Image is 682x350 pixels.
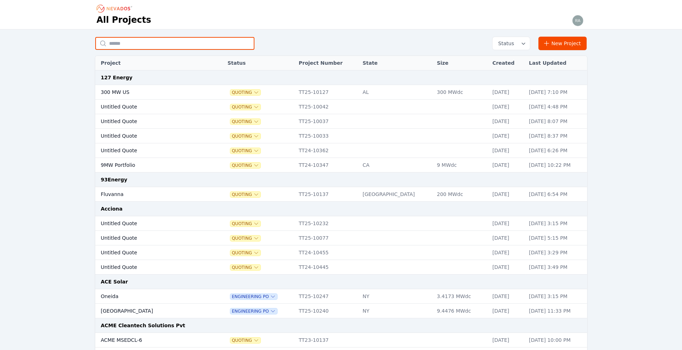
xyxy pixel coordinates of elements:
td: Acciona [95,202,587,216]
tr: Untitled QuoteQuotingTT24-10445[DATE][DATE] 3:49 PM [95,260,587,275]
button: Quoting [230,192,261,197]
td: [DATE] [489,245,526,260]
h1: All Projects [97,14,151,26]
td: Fluvanna [95,187,206,202]
span: Quoting [230,104,261,110]
td: TT24-10445 [295,260,359,275]
button: Quoting [230,338,261,343]
button: Quoting [230,163,261,168]
button: Quoting [230,250,261,256]
td: [DATE] [489,100,526,114]
td: TT25-10240 [295,304,359,318]
tr: Untitled QuoteQuotingTT24-10455[DATE][DATE] 3:29 PM [95,245,587,260]
td: [DATE] [489,187,526,202]
button: Quoting [230,133,261,139]
td: 300 MW US [95,85,206,100]
td: [DATE] [489,333,526,348]
tr: Untitled QuoteQuotingTT25-10033[DATE][DATE] 8:37 PM [95,129,587,143]
tr: Untitled QuoteQuotingTT25-10232[DATE][DATE] 3:15 PM [95,216,587,231]
td: [DATE] [489,260,526,275]
button: Quoting [230,148,261,154]
td: TT24-10455 [295,245,359,260]
span: Status [495,40,514,47]
td: [DATE] 6:26 PM [526,143,587,158]
tr: FluvannaQuotingTT25-10137[GEOGRAPHIC_DATA]200 MWdc[DATE][DATE] 6:54 PM [95,187,587,202]
span: Quoting [230,235,261,241]
span: Quoting [230,119,261,124]
td: 300 MWdc [433,85,489,100]
td: NY [359,304,433,318]
tr: Untitled QuoteQuotingTT24-10362[DATE][DATE] 6:26 PM [95,143,587,158]
button: Engineering PO [230,294,277,299]
td: [DATE] 3:29 PM [526,245,587,260]
tr: Untitled QuoteQuotingTT25-10037[DATE][DATE] 8:07 PM [95,114,587,129]
tr: OneidaEngineering POTT25-10247NY3.4173 MWdc[DATE][DATE] 3:15 PM [95,289,587,304]
td: [DATE] [489,158,526,173]
td: TT25-10127 [295,85,359,100]
td: Untitled Quote [95,143,206,158]
th: Project Number [295,56,359,70]
td: 200 MWdc [433,187,489,202]
td: 9 MWdc [433,158,489,173]
td: TT23-10137 [295,333,359,348]
td: ACME MSEDCL-6 [95,333,206,348]
td: AL [359,85,433,100]
td: Untitled Quote [95,260,206,275]
td: 3.4173 MWdc [433,289,489,304]
td: [GEOGRAPHIC_DATA] [95,304,206,318]
td: [DATE] 3:15 PM [526,289,587,304]
td: 9.4476 MWdc [433,304,489,318]
td: [DATE] 6:54 PM [526,187,587,202]
tr: Untitled QuoteQuotingTT25-10042[DATE][DATE] 4:48 PM [95,100,587,114]
td: 9MW Portfolio [95,158,206,173]
td: [DATE] 3:49 PM [526,260,587,275]
button: Engineering PO [230,308,277,314]
td: Untitled Quote [95,216,206,231]
td: TT24-10347 [295,158,359,173]
td: TT25-10247 [295,289,359,304]
td: [DATE] 11:33 PM [526,304,587,318]
td: Untitled Quote [95,231,206,245]
tr: 300 MW USQuotingTT25-10127AL300 MWdc[DATE][DATE] 7:10 PM [95,85,587,100]
tr: ACME MSEDCL-6QuotingTT23-10137[DATE][DATE] 10:00 PM [95,333,587,348]
td: [DATE] 7:10 PM [526,85,587,100]
td: [DATE] [489,85,526,100]
span: Quoting [230,221,261,227]
td: [DATE] 10:22 PM [526,158,587,173]
nav: Breadcrumb [97,3,134,14]
td: ACE Solar [95,275,587,289]
td: [DATE] [489,216,526,231]
td: TT25-10033 [295,129,359,143]
th: Project [95,56,206,70]
button: Status [493,37,530,50]
td: TT25-10077 [295,231,359,245]
a: New Project [538,37,587,50]
td: [DATE] 3:15 PM [526,216,587,231]
td: [DATE] [489,289,526,304]
td: [DATE] 8:07 PM [526,114,587,129]
button: Quoting [230,265,261,270]
td: 93Energy [95,173,587,187]
td: Untitled Quote [95,100,206,114]
td: [DATE] [489,231,526,245]
th: State [359,56,433,70]
td: TT25-10037 [295,114,359,129]
td: NY [359,289,433,304]
td: Untitled Quote [95,129,206,143]
td: TT25-10042 [295,100,359,114]
td: [DATE] 10:00 PM [526,333,587,348]
tr: 9MW PortfolioQuotingTT24-10347CA9 MWdc[DATE][DATE] 10:22 PM [95,158,587,173]
button: Quoting [230,90,261,95]
tr: Untitled QuoteQuotingTT25-10077[DATE][DATE] 5:15 PM [95,231,587,245]
td: Oneida [95,289,206,304]
td: [DATE] [489,143,526,158]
